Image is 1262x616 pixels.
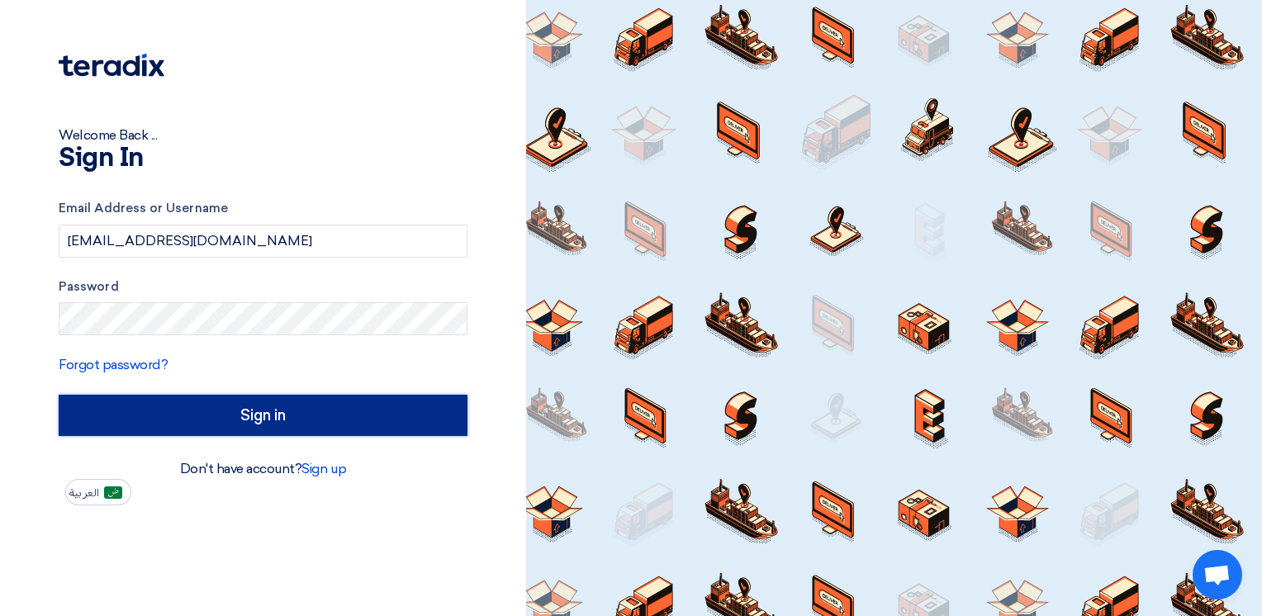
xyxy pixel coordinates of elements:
img: ar-AR.png [104,486,122,499]
span: العربية [69,487,99,499]
button: العربية [65,479,131,505]
label: Password [59,277,467,296]
div: Open chat [1193,550,1242,599]
a: Sign up [301,461,346,476]
div: Welcome Back ... [59,126,467,145]
label: Email Address or Username [59,199,467,218]
input: Sign in [59,395,467,436]
div: Don't have account? [59,459,467,479]
a: Forgot password? [59,357,168,372]
img: Teradix logo [59,54,164,77]
input: Enter your business email or username [59,225,467,258]
h1: Sign In [59,145,467,172]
